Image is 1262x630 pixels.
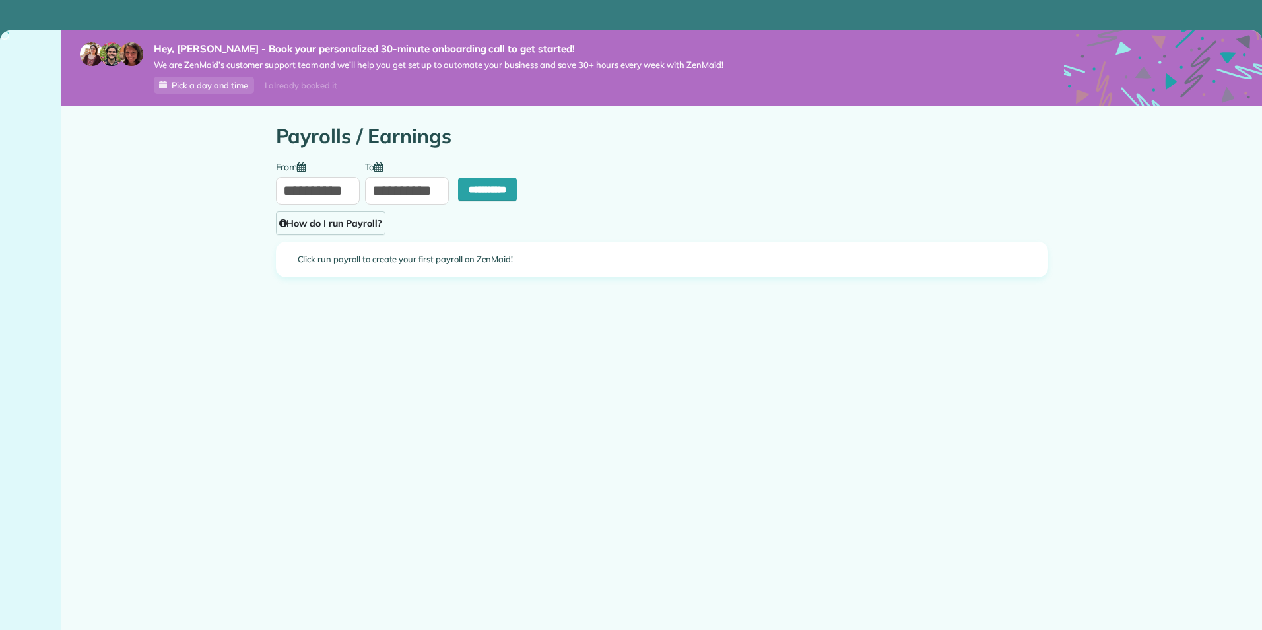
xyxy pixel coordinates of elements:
h1: Payrolls / Earnings [276,125,1048,147]
img: jorge-587dff0eeaa6aab1f244e6dc62b8924c3b6ad411094392a53c71c6c4a576187d.jpg [100,42,123,66]
label: From [276,160,313,172]
div: Click run payroll to create your first payroll on ZenMaid! [277,242,1047,277]
strong: Hey, [PERSON_NAME] - Book your personalized 30-minute onboarding call to get started! [154,42,723,55]
img: maria-72a9807cf96188c08ef61303f053569d2e2a8a1cde33d635c8a3ac13582a053d.jpg [80,42,104,66]
img: michelle-19f622bdf1676172e81f8f8fba1fb50e276960ebfe0243fe18214015130c80e4.jpg [119,42,143,66]
span: Pick a day and time [172,80,248,90]
span: We are ZenMaid’s customer support team and we’ll help you get set up to automate your business an... [154,59,723,71]
div: I already booked it [257,77,345,94]
label: To [365,160,390,172]
a: How do I run Payroll? [276,211,385,235]
a: Pick a day and time [154,77,254,94]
